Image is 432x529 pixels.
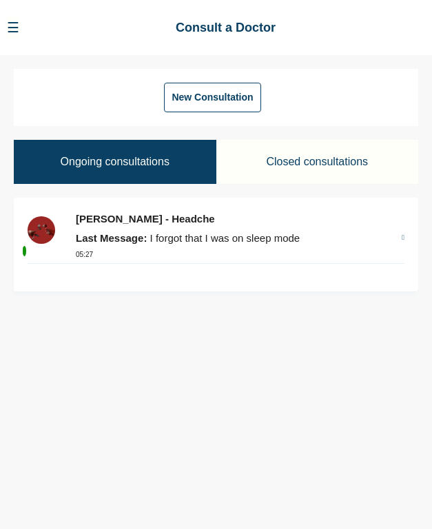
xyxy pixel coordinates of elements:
[76,232,147,244] strong: Last Message:
[76,249,388,260] p: 05:27
[76,211,388,227] p: [PERSON_NAME] - Headche
[164,83,260,112] button: New Consultation
[7,17,19,38] button: ☰
[216,140,419,184] button: Closed consultations
[28,216,55,244] img: Doctor
[14,140,216,184] button: Ongoing consultations
[76,231,388,247] p: I forgot that I was on sleep mode
[176,19,276,37] h2: Consult a Doctor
